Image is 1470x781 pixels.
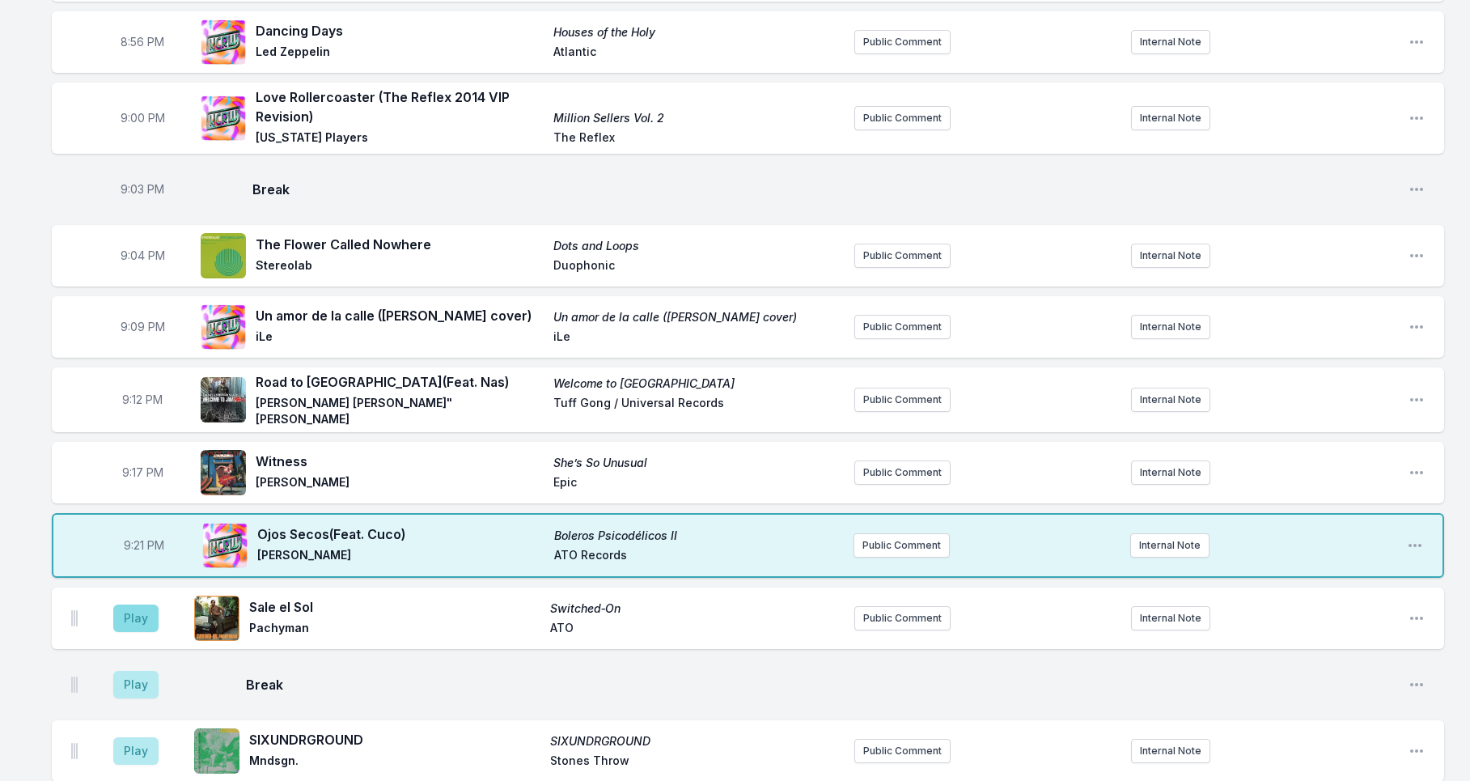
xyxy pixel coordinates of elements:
[1409,610,1425,626] button: Open playlist item options
[256,87,544,126] span: Love Rollercoaster (The Reflex 2014 VIP Revision)
[121,319,165,335] span: Timestamp
[854,244,951,268] button: Public Comment
[202,523,248,568] img: Boleros Psicodélicos II
[1409,392,1425,408] button: Open playlist item options
[201,377,246,422] img: Welcome to Jamrock
[113,671,159,698] button: Play
[122,392,163,408] span: Timestamp
[553,474,841,494] span: Epic
[553,376,841,392] span: Welcome to [GEOGRAPHIC_DATA]
[854,388,951,412] button: Public Comment
[257,547,544,567] span: [PERSON_NAME]
[194,728,239,774] img: SIXUNDRGROUND
[121,181,164,197] span: Timestamp
[256,306,544,325] span: Un amor de la calle ([PERSON_NAME] cover)
[249,730,540,749] span: SIXUNDRGROUND
[249,597,540,617] span: Sale el Sol
[256,452,544,471] span: Witness
[121,110,165,126] span: Timestamp
[257,524,544,544] span: Ojos Secos (Feat. Cuco)
[256,395,544,427] span: [PERSON_NAME] [PERSON_NAME]" [PERSON_NAME]
[249,753,540,772] span: Mndsgn.
[121,248,165,264] span: Timestamp
[553,455,841,471] span: She’s So Unusual
[854,606,951,630] button: Public Comment
[256,21,544,40] span: Dancing Days
[1409,677,1425,693] button: Open playlist item options
[1409,743,1425,759] button: Open playlist item options
[553,110,841,126] span: Million Sellers Vol. 2
[854,461,951,485] button: Public Comment
[201,450,246,495] img: She’s So Unusual
[252,180,1396,199] span: Break
[553,309,841,325] span: Un amor de la calle ([PERSON_NAME] cover)
[71,677,78,693] img: Drag Handle
[249,620,540,639] span: Pachyman
[553,395,841,427] span: Tuff Gong / Universal Records
[550,753,841,772] span: Stones Throw
[553,238,841,254] span: Dots and Loops
[554,528,841,544] span: Boleros Psicodélicos II
[256,257,544,277] span: Stereolab
[1409,181,1425,197] button: Open playlist item options
[854,106,951,130] button: Public Comment
[122,465,163,481] span: Timestamp
[550,620,841,639] span: ATO
[1409,319,1425,335] button: Open playlist item options
[113,605,159,632] button: Play
[201,304,246,350] img: Un amor de la calle (Hector Lavoe cover)
[1131,315,1210,339] button: Internal Note
[194,596,239,641] img: Switched‐On
[854,315,951,339] button: Public Comment
[201,233,246,278] img: Dots and Loops
[256,474,544,494] span: [PERSON_NAME]
[1130,533,1209,558] button: Internal Note
[71,743,78,759] img: Drag Handle
[256,129,544,149] span: [US_STATE] Players
[1409,465,1425,481] button: Open playlist item options
[201,96,246,141] img: Million Sellers Vol. 2
[1131,461,1210,485] button: Internal Note
[550,601,841,617] span: Switched‐On
[1131,739,1210,763] button: Internal Note
[124,537,164,554] span: Timestamp
[553,24,841,40] span: Houses of the Holy
[71,610,78,626] img: Drag Handle
[256,329,544,348] span: iLe
[121,34,164,50] span: Timestamp
[854,30,951,54] button: Public Comment
[1409,248,1425,264] button: Open playlist item options
[201,19,246,65] img: Houses of the Holy
[256,235,544,254] span: The Flower Called Nowhere
[1131,244,1210,268] button: Internal Note
[550,733,841,749] span: SIXUNDRGROUND
[854,739,951,763] button: Public Comment
[1409,110,1425,126] button: Open playlist item options
[854,533,950,558] button: Public Comment
[1131,30,1210,54] button: Internal Note
[554,547,841,567] span: ATO Records
[553,329,841,348] span: iLe
[553,44,841,63] span: Atlantic
[1407,537,1423,554] button: Open playlist item options
[1131,106,1210,130] button: Internal Note
[1409,34,1425,50] button: Open playlist item options
[256,372,544,392] span: Road to [GEOGRAPHIC_DATA] (Feat. Nas)
[246,675,1396,694] span: Break
[1131,388,1210,412] button: Internal Note
[113,737,159,765] button: Play
[553,257,841,277] span: Duophonic
[256,44,544,63] span: Led Zeppelin
[553,129,841,149] span: The Reflex
[1131,606,1210,630] button: Internal Note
